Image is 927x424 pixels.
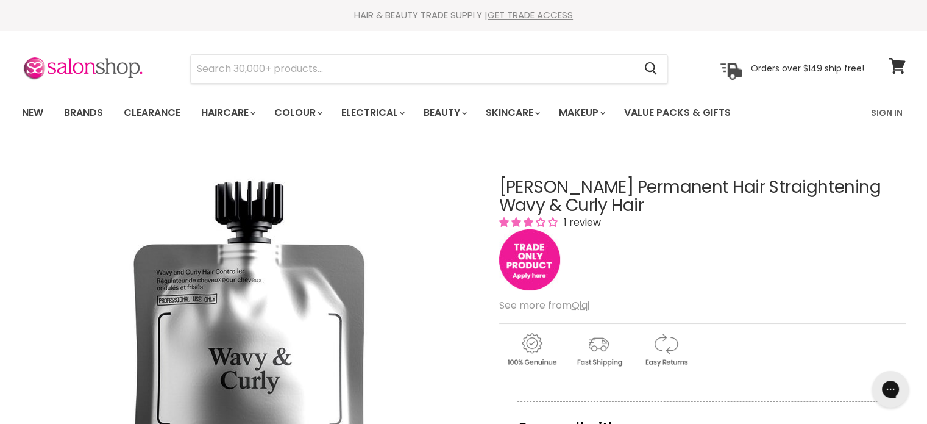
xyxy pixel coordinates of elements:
a: Makeup [550,100,613,126]
span: 3.00 stars [499,215,560,229]
a: Beauty [414,100,474,126]
p: Orders over $149 ship free! [751,63,864,74]
iframe: Gorgias live chat messenger [866,367,915,412]
img: shipping.gif [566,331,631,368]
img: genuine.gif [499,331,564,368]
a: Qiqi [572,298,589,312]
a: Clearance [115,100,190,126]
a: Haircare [192,100,263,126]
a: Brands [55,100,112,126]
form: Product [190,54,668,84]
a: Value Packs & Gifts [615,100,740,126]
h1: [PERSON_NAME] Permanent Hair Straightening Wavy & Curly Hair [499,178,906,216]
span: See more from [499,298,589,312]
button: Search [635,55,667,83]
a: Skincare [477,100,547,126]
a: Electrical [332,100,412,126]
a: Colour [265,100,330,126]
a: Sign In [864,100,910,126]
a: GET TRADE ACCESS [488,9,573,21]
input: Search [191,55,635,83]
ul: Main menu [13,95,802,131]
nav: Main [7,95,921,131]
img: returns.gif [633,331,698,368]
img: tradeonly_small.jpg [499,229,560,290]
div: HAIR & BEAUTY TRADE SUPPLY | [7,9,921,21]
span: 1 review [560,215,601,229]
a: New [13,100,52,126]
